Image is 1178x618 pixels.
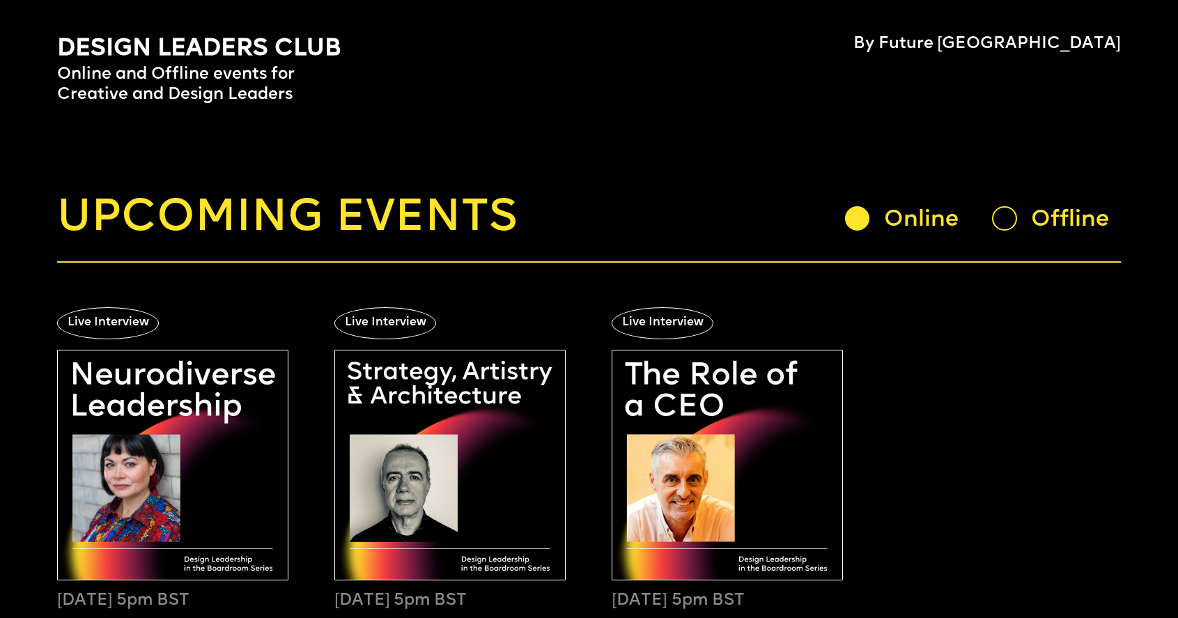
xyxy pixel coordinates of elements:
[853,34,1121,54] h4: By Future [GEOGRAPHIC_DATA]
[612,307,713,339] div: Live Interview
[334,307,436,339] div: Live Interview
[884,206,974,235] div: Online
[612,594,744,607] div: [DATE] 5pm BST
[57,192,518,246] h2: Upcoming events
[57,34,352,65] h1: Design Leaders Club
[334,594,467,607] div: [DATE] 5pm BST
[57,594,189,607] div: [DATE] 5pm BST
[57,65,352,105] p: Online and Offline events for Creative and Design Leaders
[57,307,159,339] div: Live Interview
[1031,206,1121,235] div: Offline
